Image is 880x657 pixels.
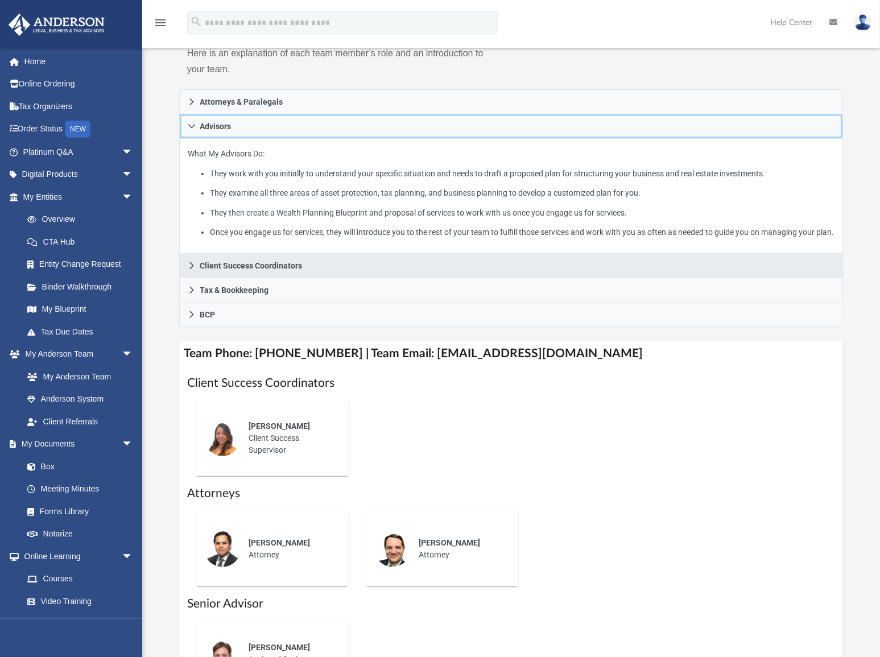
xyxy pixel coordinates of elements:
span: arrow_drop_down [122,545,144,568]
span: arrow_drop_down [122,185,144,209]
a: Online Ordering [8,73,150,96]
a: Tax Organizers [8,95,150,118]
a: BCP [179,303,843,327]
a: Order StatusNEW [8,118,150,141]
span: Client Success Coordinators [200,262,302,270]
a: Binder Walkthrough [16,275,150,298]
p: Here is an explanation of each team member’s role and an introduction to your team. [187,46,503,77]
h1: Senior Advisor [187,596,835,612]
li: They then create a Wealth Planning Blueprint and proposal of services to work with us once you en... [210,206,834,220]
a: menu [154,22,167,30]
a: My Entitiesarrow_drop_down [8,185,150,208]
span: arrow_drop_down [122,163,144,187]
div: NEW [65,121,90,138]
a: Online Learningarrow_drop_down [8,545,144,568]
div: Client Success Supervisor [241,412,340,464]
span: [PERSON_NAME] [249,422,310,431]
a: Overview [16,208,150,231]
span: arrow_drop_down [122,141,144,164]
span: [PERSON_NAME] [249,538,310,547]
span: Advisors [200,122,231,130]
a: Platinum Q&Aarrow_drop_down [8,141,150,163]
a: My Anderson Teamarrow_drop_down [8,343,144,366]
div: Attorney [241,529,340,569]
a: Video Training [16,590,139,613]
a: Advisors [179,114,843,139]
a: Courses [16,568,144,590]
h4: Team Phone: [PHONE_NUMBER] | Team Email: [EMAIL_ADDRESS][DOMAIN_NAME] [179,341,843,366]
a: My Documentsarrow_drop_down [8,433,144,456]
a: Digital Productsarrow_drop_down [8,163,150,186]
a: My Anderson Team [16,365,139,388]
span: Tax & Bookkeeping [200,286,268,294]
a: Tax Due Dates [16,320,150,343]
a: Tax & Bookkeeping [179,278,843,303]
img: thumbnail [204,420,241,456]
span: Attorneys & Paralegals [200,98,283,106]
div: Advisors [179,139,843,254]
a: My Blueprint [16,298,144,321]
a: Notarize [16,523,144,546]
a: Anderson System [16,388,144,411]
h1: Attorneys [187,485,835,502]
img: Anderson Advisors Platinum Portal [5,14,108,36]
span: [PERSON_NAME] [249,643,310,652]
a: Meeting Minutes [16,478,144,501]
a: Resources [16,613,144,635]
div: Attorney [411,529,510,569]
li: They work with you initially to understand your specific situation and needs to draft a proposed ... [210,167,834,181]
a: Entity Change Request [16,253,150,276]
a: Home [8,50,150,73]
li: Once you engage us for services, they will introduce you to the rest of your team to fulfill thos... [210,225,834,239]
a: Forms Library [16,500,139,523]
img: User Pic [854,14,871,31]
span: arrow_drop_down [122,343,144,366]
i: search [190,15,203,28]
i: menu [154,16,167,30]
span: [PERSON_NAME] [419,538,480,547]
p: What My Advisors Do: [188,147,834,239]
li: They examine all three areas of asset protection, tax planning, and business planning to develop ... [210,186,834,200]
a: Client Success Coordinators [179,254,843,278]
a: Box [16,455,139,478]
h1: Client Success Coordinators [187,375,835,391]
span: arrow_drop_down [122,433,144,456]
img: thumbnail [374,531,411,567]
img: thumbnail [204,531,241,567]
a: Attorneys & Paralegals [179,89,843,114]
a: Client Referrals [16,410,144,433]
span: BCP [200,311,215,319]
a: CTA Hub [16,230,150,253]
